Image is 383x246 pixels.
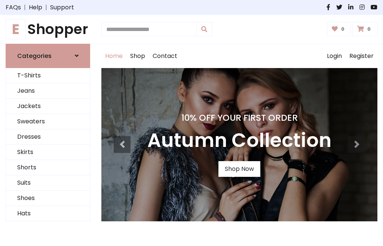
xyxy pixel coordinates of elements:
a: Contact [149,44,181,68]
a: Login [323,44,346,68]
a: Jeans [6,83,90,99]
a: Skirts [6,145,90,160]
h1: Shopper [6,21,90,38]
a: Jackets [6,99,90,114]
a: EShopper [6,21,90,38]
a: FAQs [6,3,21,12]
a: Register [346,44,377,68]
a: 0 [327,22,351,36]
a: Sweaters [6,114,90,129]
a: Help [29,3,42,12]
a: Shoes [6,191,90,206]
h4: 10% Off Your First Order [147,113,331,123]
a: T-Shirts [6,68,90,83]
a: Shop Now [218,161,260,177]
h6: Categories [17,52,52,59]
a: 0 [352,22,377,36]
a: Hats [6,206,90,221]
a: Categories [6,44,90,68]
a: Shorts [6,160,90,175]
a: Support [50,3,74,12]
a: Dresses [6,129,90,145]
span: | [21,3,29,12]
span: 0 [339,26,346,33]
span: E [6,19,26,39]
h3: Autumn Collection [147,129,331,152]
span: | [42,3,50,12]
span: 0 [365,26,373,33]
a: Shop [126,44,149,68]
a: Home [101,44,126,68]
a: Suits [6,175,90,191]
